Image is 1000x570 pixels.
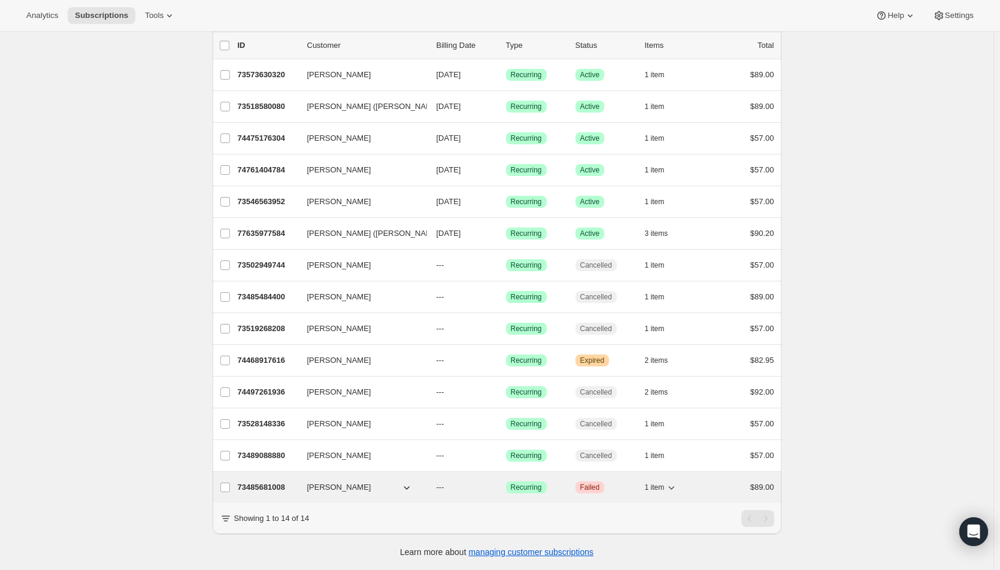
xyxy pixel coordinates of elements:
span: Help [887,11,904,20]
button: [PERSON_NAME] [300,160,420,180]
span: 1 item [645,324,665,333]
p: Customer [307,40,427,51]
span: 1 item [645,419,665,429]
span: Cancelled [580,260,612,270]
span: [PERSON_NAME] [307,291,371,303]
div: 77635977584[PERSON_NAME] ([PERSON_NAME]) [PERSON_NAME][DATE]SuccessRecurringSuccessActive3 items$... [238,225,774,242]
span: [DATE] [437,197,461,206]
span: Subscriptions [75,11,128,20]
p: ID [238,40,298,51]
span: Cancelled [580,419,612,429]
button: [PERSON_NAME] [300,287,420,307]
span: Recurring [511,229,542,238]
button: [PERSON_NAME] ([PERSON_NAME]) [PERSON_NAME] [300,97,420,116]
span: --- [437,451,444,460]
p: 73528148336 [238,418,298,430]
div: Type [506,40,566,51]
span: Recurring [511,197,542,207]
span: [PERSON_NAME] [307,259,371,271]
span: Failed [580,483,600,492]
span: [PERSON_NAME] [307,323,371,335]
p: Learn more about [400,546,593,558]
span: [DATE] [437,229,461,238]
span: Recurring [511,260,542,270]
span: $57.00 [750,451,774,460]
p: 74475176304 [238,132,298,144]
span: 1 item [645,292,665,302]
button: 3 items [645,225,681,242]
button: [PERSON_NAME] [300,192,420,211]
div: Open Intercom Messenger [959,517,988,546]
div: IDCustomerBilling DateTypeStatusItemsTotal [238,40,774,51]
span: Recurring [511,292,542,302]
div: 73485484400[PERSON_NAME]---SuccessRecurringCancelled1 item$89.00 [238,289,774,305]
span: $57.00 [750,134,774,142]
span: --- [437,292,444,301]
span: 2 items [645,356,668,365]
span: $89.00 [750,483,774,492]
span: Active [580,102,600,111]
p: Total [757,40,774,51]
span: 1 item [645,102,665,111]
span: $57.00 [750,260,774,269]
span: Cancelled [580,387,612,397]
span: $57.00 [750,197,774,206]
span: $90.20 [750,229,774,238]
span: $57.00 [750,324,774,333]
span: Recurring [511,70,542,80]
span: Cancelled [580,292,612,302]
span: 1 item [645,134,665,143]
button: 1 item [645,289,678,305]
span: [PERSON_NAME] ([PERSON_NAME]) [PERSON_NAME] [307,228,509,239]
button: [PERSON_NAME] [300,478,420,497]
div: 73528148336[PERSON_NAME]---SuccessRecurringCancelled1 item$57.00 [238,416,774,432]
span: [PERSON_NAME] [307,418,371,430]
span: Active [580,70,600,80]
span: [DATE] [437,165,461,174]
p: 73489088880 [238,450,298,462]
p: Status [575,40,635,51]
span: Recurring [511,102,542,111]
div: 74475176304[PERSON_NAME][DATE]SuccessRecurringSuccessActive1 item$57.00 [238,130,774,147]
button: [PERSON_NAME] [300,383,420,402]
button: 1 item [645,320,678,337]
p: Showing 1 to 14 of 14 [234,513,310,524]
span: Cancelled [580,324,612,333]
span: [PERSON_NAME] ([PERSON_NAME]) [PERSON_NAME] [307,101,509,113]
div: 74468917616[PERSON_NAME]---SuccessRecurringWarningExpired2 items$82.95 [238,352,774,369]
span: Active [580,229,600,238]
span: Recurring [511,451,542,460]
span: --- [437,356,444,365]
p: 73519268208 [238,323,298,335]
span: $89.00 [750,70,774,79]
button: 2 items [645,384,681,401]
span: Active [580,165,600,175]
span: --- [437,260,444,269]
span: Analytics [26,11,58,20]
p: 73546563952 [238,196,298,208]
div: 73546563952[PERSON_NAME][DATE]SuccessRecurringSuccessActive1 item$57.00 [238,193,774,210]
p: 74468917616 [238,354,298,366]
span: Recurring [511,324,542,333]
span: Recurring [511,134,542,143]
span: --- [437,483,444,492]
nav: Pagination [741,510,774,527]
div: 73485681008[PERSON_NAME]---SuccessRecurringCriticalFailed1 item$89.00 [238,479,774,496]
span: [PERSON_NAME] [307,164,371,176]
button: 1 item [645,479,678,496]
span: Recurring [511,483,542,492]
button: 1 item [645,66,678,83]
span: 2 items [645,387,668,397]
button: [PERSON_NAME] [300,256,420,275]
span: $89.00 [750,102,774,111]
span: Recurring [511,165,542,175]
p: 77635977584 [238,228,298,239]
span: --- [437,324,444,333]
button: Settings [926,7,981,24]
button: [PERSON_NAME] [300,65,420,84]
span: $57.00 [750,419,774,428]
div: 73573630320[PERSON_NAME][DATE]SuccessRecurringSuccessActive1 item$89.00 [238,66,774,83]
button: [PERSON_NAME] [300,414,420,433]
span: Active [580,134,600,143]
div: 73518580080[PERSON_NAME] ([PERSON_NAME]) [PERSON_NAME][DATE]SuccessRecurringSuccessActive1 item$8... [238,98,774,115]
